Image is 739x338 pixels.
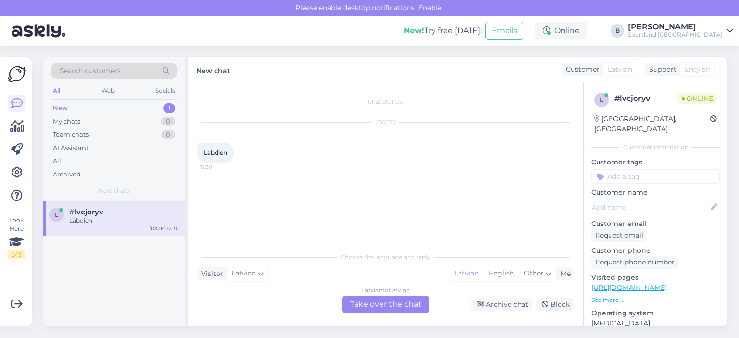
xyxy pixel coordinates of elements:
input: Add a tag [591,169,720,184]
div: 1 [163,103,175,113]
div: All [51,85,62,97]
p: See more ... [591,296,720,304]
div: Sportland [GEOGRAPHIC_DATA] [628,31,723,38]
div: Take over the chat [342,296,429,313]
p: Customer phone [591,246,720,256]
div: Customer information [591,143,720,151]
a: [PERSON_NAME]Sportland [GEOGRAPHIC_DATA] [628,23,733,38]
span: Latvian [231,268,256,279]
div: All [53,156,61,166]
img: Askly Logo [8,65,26,83]
p: [MEDICAL_DATA] [591,318,720,328]
span: l [600,96,603,103]
div: English [484,266,519,281]
span: Enable [416,3,444,12]
span: 12:30 [200,163,236,171]
span: Other [524,269,544,277]
div: Latvian [449,266,484,281]
div: Request phone number [591,256,678,269]
div: Look Here [8,216,25,259]
span: Latvian [608,64,632,75]
div: 0 [161,130,175,139]
div: Online [535,22,587,39]
div: New [53,103,68,113]
p: Customer email [591,219,720,229]
span: Labdien [204,149,227,156]
div: Labdien [69,216,179,225]
div: Request email [591,229,647,242]
div: # lvcjoryv [614,93,678,104]
p: Operating system [591,308,720,318]
div: Visitor [197,269,223,279]
div: Choose the language and reply [197,253,573,262]
div: Customer [562,64,599,75]
a: [URL][DOMAIN_NAME] [591,283,667,292]
div: Chat started [197,98,573,106]
div: Block [536,298,573,311]
div: AI Assistant [53,143,89,153]
p: Visited pages [591,273,720,283]
p: Customer name [591,188,720,198]
div: Web [100,85,116,97]
div: [DATE] [197,118,573,126]
button: Emails [485,22,523,40]
p: Customer tags [591,157,720,167]
div: 0 [161,117,175,126]
div: Support [645,64,676,75]
b: New! [404,26,424,35]
span: Online [678,93,717,104]
div: Try free [DATE]: [404,25,482,37]
span: Search customers [60,66,121,76]
span: New chats [99,187,129,195]
label: New chat [196,63,230,76]
span: English [685,64,710,75]
span: #lvcjoryv [69,208,103,216]
div: B [611,24,624,38]
div: [GEOGRAPHIC_DATA], [GEOGRAPHIC_DATA] [594,114,710,134]
div: My chats [53,117,80,126]
span: l [55,211,58,218]
div: Archive chat [471,298,532,311]
div: Team chats [53,130,89,139]
div: [PERSON_NAME] [628,23,723,31]
div: Archived [53,170,81,179]
div: Me [557,269,571,279]
div: [DATE] 12:30 [149,225,179,232]
input: Add name [592,202,709,213]
div: Socials [153,85,177,97]
div: Latvian to Latvian [361,286,410,295]
div: 2 / 3 [8,250,25,259]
